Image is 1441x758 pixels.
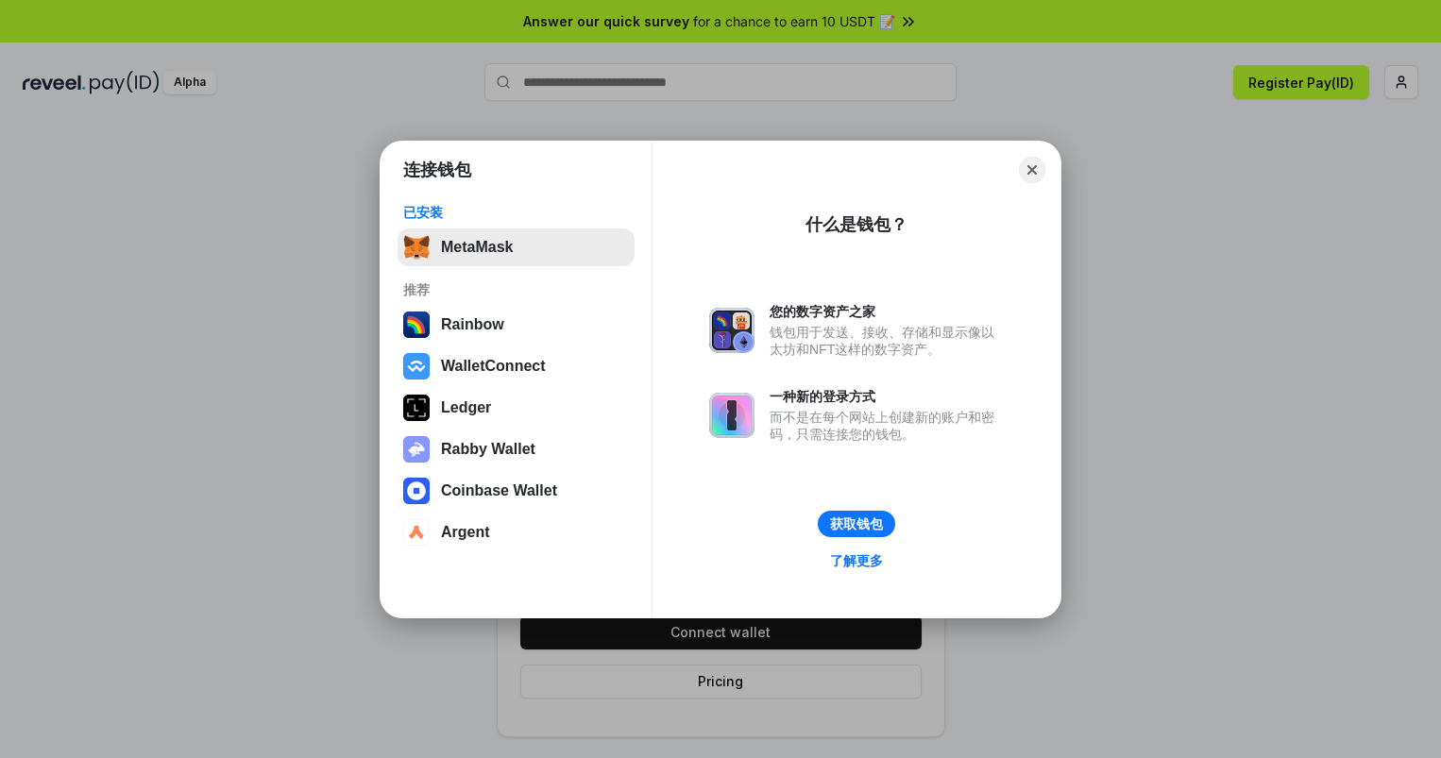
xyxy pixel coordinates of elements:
div: Rainbow [441,316,504,333]
div: 已安装 [403,204,629,221]
img: svg+xml,%3Csvg%20xmlns%3D%22http%3A%2F%2Fwww.w3.org%2F2000%2Fsvg%22%20width%3D%2228%22%20height%3... [403,395,430,421]
div: 了解更多 [830,552,883,569]
div: 什么是钱包？ [805,213,907,236]
button: Coinbase Wallet [398,472,635,510]
img: svg+xml,%3Csvg%20width%3D%2228%22%20height%3D%2228%22%20viewBox%3D%220%200%2028%2028%22%20fill%3D... [403,519,430,546]
div: 钱包用于发送、接收、存储和显示像以太坊和NFT这样的数字资产。 [770,324,1004,358]
button: Close [1019,157,1045,183]
img: svg+xml,%3Csvg%20xmlns%3D%22http%3A%2F%2Fwww.w3.org%2F2000%2Fsvg%22%20fill%3D%22none%22%20viewBox... [403,436,430,463]
button: 获取钱包 [818,511,895,537]
button: Ledger [398,389,635,427]
div: Coinbase Wallet [441,482,557,499]
div: 一种新的登录方式 [770,388,1004,405]
img: svg+xml,%3Csvg%20width%3D%2228%22%20height%3D%2228%22%20viewBox%3D%220%200%2028%2028%22%20fill%3D... [403,353,430,379]
img: svg+xml,%3Csvg%20width%3D%2228%22%20height%3D%2228%22%20viewBox%3D%220%200%2028%2028%22%20fill%3D... [403,478,430,504]
button: MetaMask [398,228,635,266]
div: Rabby Wallet [441,441,535,458]
div: Argent [441,524,490,541]
div: MetaMask [441,239,513,256]
img: svg+xml,%3Csvg%20width%3D%22120%22%20height%3D%22120%22%20viewBox%3D%220%200%20120%20120%22%20fil... [403,312,430,338]
div: Ledger [441,399,491,416]
div: WalletConnect [441,358,546,375]
button: Rabby Wallet [398,430,635,468]
button: WalletConnect [398,347,635,385]
a: 了解更多 [819,548,894,573]
button: Argent [398,514,635,551]
img: svg+xml,%3Csvg%20xmlns%3D%22http%3A%2F%2Fwww.w3.org%2F2000%2Fsvg%22%20fill%3D%22none%22%20viewBox... [709,393,754,438]
img: svg+xml,%3Csvg%20xmlns%3D%22http%3A%2F%2Fwww.w3.org%2F2000%2Fsvg%22%20fill%3D%22none%22%20viewBox... [709,308,754,353]
div: 获取钱包 [830,515,883,532]
div: 而不是在每个网站上创建新的账户和密码，只需连接您的钱包。 [770,409,1004,443]
button: Rainbow [398,306,635,344]
img: svg+xml,%3Csvg%20fill%3D%22none%22%20height%3D%2233%22%20viewBox%3D%220%200%2035%2033%22%20width%... [403,234,430,261]
h1: 连接钱包 [403,159,471,181]
div: 推荐 [403,281,629,298]
div: 您的数字资产之家 [770,303,1004,320]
